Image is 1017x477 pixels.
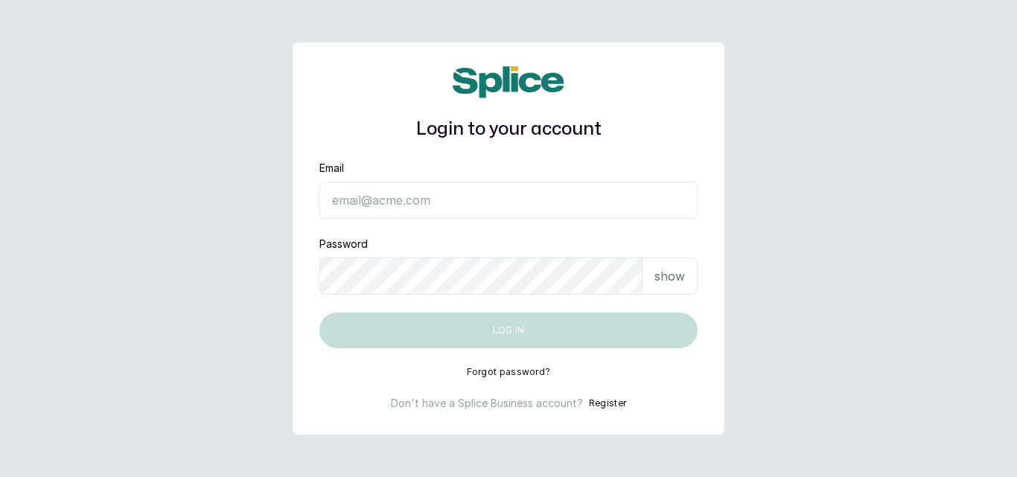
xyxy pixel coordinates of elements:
h1: Login to your account [319,116,698,143]
button: Register [589,396,626,411]
label: Email [319,161,344,176]
input: email@acme.com [319,182,698,219]
button: Log in [319,313,698,348]
label: Password [319,237,368,252]
p: show [654,267,685,285]
button: Forgot password? [467,366,551,378]
p: Don't have a Splice Business account? [391,396,583,411]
